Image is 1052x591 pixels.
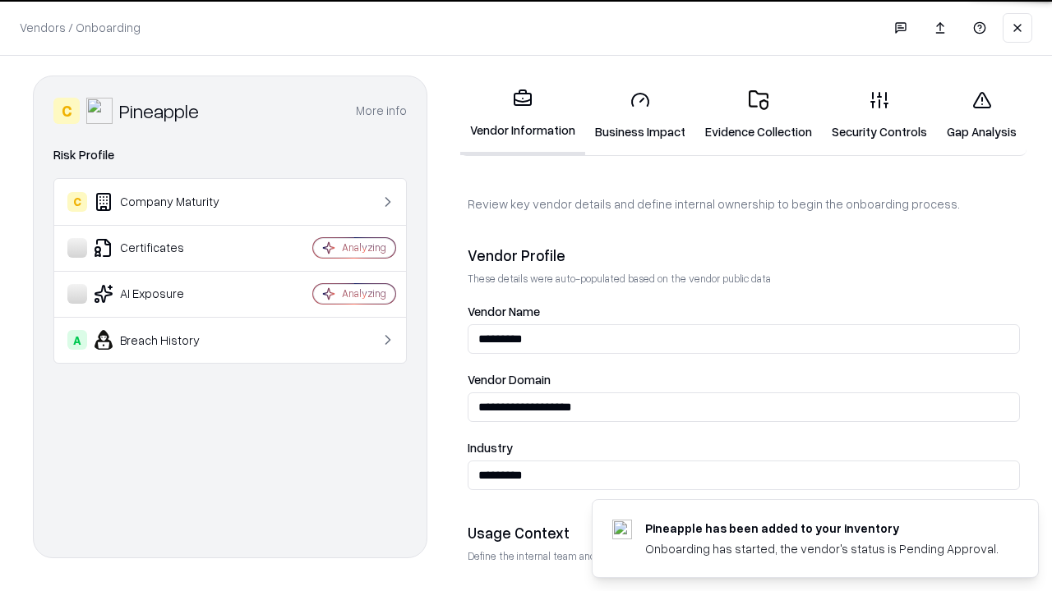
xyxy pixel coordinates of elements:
label: Vendor Name [468,305,1020,318]
div: Breach History [67,330,264,350]
div: Company Maturity [67,192,264,212]
div: Usage Context [468,523,1020,543]
p: Review key vendor details and define internal ownership to begin the onboarding process. [468,195,1020,213]
div: Certificates [67,238,264,258]
div: Pineapple has been added to your inventory [645,520,999,537]
img: pineappleenergy.com [612,520,632,539]
p: These details were auto-populated based on the vendor public data [468,272,1020,286]
div: Analyzing [342,241,386,254]
label: Industry [468,442,1020,454]
a: Business Impact [585,77,695,153]
a: Vendor Information [460,76,585,155]
div: Vendor Profile [468,245,1020,265]
div: C [67,192,87,212]
label: Vendor Domain [468,373,1020,386]
p: Define the internal team and reason for using this vendor. This helps assess business relevance a... [468,549,1020,563]
button: More info [356,96,407,126]
div: Pineapple [119,98,199,124]
a: Evidence Collection [695,77,822,153]
a: Gap Analysis [937,77,1027,153]
p: Vendors / Onboarding [20,19,141,36]
div: Risk Profile [53,145,407,165]
div: C [53,98,80,124]
div: AI Exposure [67,284,264,304]
div: Analyzing [342,286,386,300]
div: A [67,330,87,350]
img: Pineapple [86,98,113,124]
div: Onboarding has started, the vendor's status is Pending Approval. [645,540,999,557]
a: Security Controls [822,77,937,153]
